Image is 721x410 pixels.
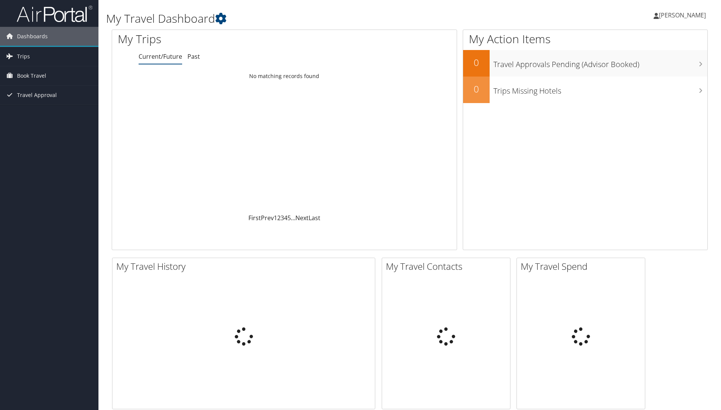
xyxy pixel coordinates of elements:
[386,260,510,273] h2: My Travel Contacts
[281,214,284,222] a: 3
[17,66,46,85] span: Book Travel
[277,214,281,222] a: 2
[291,214,295,222] span: …
[187,52,200,61] a: Past
[17,47,30,66] span: Trips
[261,214,274,222] a: Prev
[17,5,92,23] img: airportal-logo.png
[463,56,490,69] h2: 0
[463,31,707,47] h1: My Action Items
[248,214,261,222] a: First
[116,260,375,273] h2: My Travel History
[659,11,706,19] span: [PERSON_NAME]
[309,214,320,222] a: Last
[287,214,291,222] a: 5
[118,31,307,47] h1: My Trips
[284,214,287,222] a: 4
[493,55,707,70] h3: Travel Approvals Pending (Advisor Booked)
[274,214,277,222] a: 1
[139,52,182,61] a: Current/Future
[654,4,713,27] a: [PERSON_NAME]
[295,214,309,222] a: Next
[106,11,511,27] h1: My Travel Dashboard
[493,82,707,96] h3: Trips Missing Hotels
[463,50,707,77] a: 0Travel Approvals Pending (Advisor Booked)
[17,27,48,46] span: Dashboards
[463,77,707,103] a: 0Trips Missing Hotels
[17,86,57,105] span: Travel Approval
[521,260,645,273] h2: My Travel Spend
[112,69,457,83] td: No matching records found
[463,83,490,95] h2: 0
